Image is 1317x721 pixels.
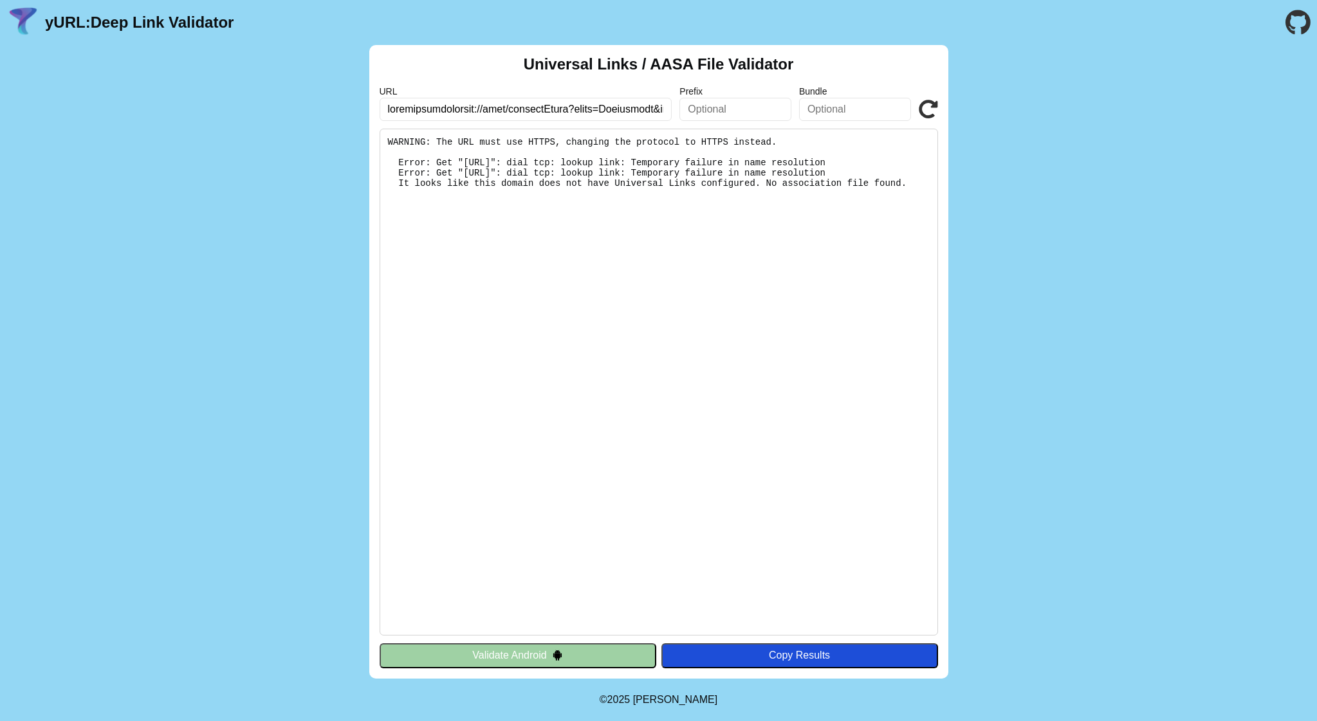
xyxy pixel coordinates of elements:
[799,98,911,121] input: Optional
[668,650,932,661] div: Copy Results
[679,98,791,121] input: Optional
[633,694,718,705] a: Michael Ibragimchayev's Personal Site
[607,694,631,705] span: 2025
[524,55,794,73] h2: Universal Links / AASA File Validator
[679,86,791,96] label: Prefix
[600,679,717,721] footer: ©
[380,86,672,96] label: URL
[799,86,911,96] label: Bundle
[380,98,672,121] input: Required
[6,6,40,39] img: yURL Logo
[45,14,234,32] a: yURL:Deep Link Validator
[380,129,938,635] pre: WARNING: The URL must use HTTPS, changing the protocol to HTTPS instead. Error: Get "[URL]": dial...
[552,650,563,661] img: droidIcon.svg
[661,643,938,668] button: Copy Results
[380,643,656,668] button: Validate Android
